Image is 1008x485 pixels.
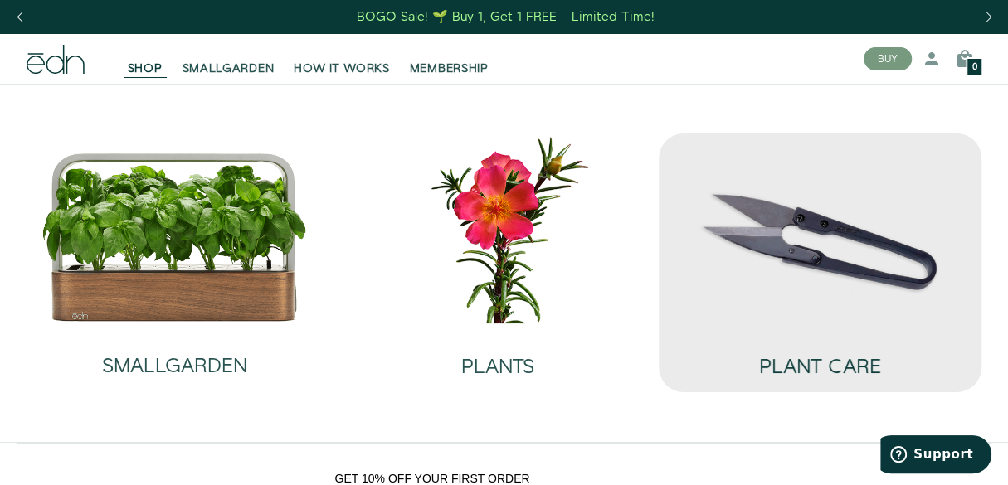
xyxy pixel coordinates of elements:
a: HOW IT WORKS [284,41,399,77]
h2: PLANT CARE [759,356,880,378]
iframe: Opens a widget where you can find more information [880,435,991,477]
span: HOW IT WORKS [294,61,389,77]
span: GET 10% OFF YOUR FIRST ORDER [335,472,530,485]
a: SMALLGARDEN [41,323,308,390]
h2: SMALLGARDEN [102,356,247,377]
div: BOGO Sale! 🌱 Buy 1, Get 1 FREE – Limited Time! [357,8,655,26]
a: BOGO Sale! 🌱 Buy 1, Get 1 FREE – Limited Time! [355,4,656,30]
span: SHOP [128,61,163,77]
span: 0 [972,63,977,72]
h2: PLANTS [460,356,533,378]
a: MEMBERSHIP [400,41,499,77]
span: SMALLGARDEN [183,61,275,77]
a: PLANT CARE [672,323,968,391]
a: PLANTS [349,323,645,391]
span: MEMBERSHIP [410,61,489,77]
button: BUY [864,47,912,70]
a: SMALLGARDEN [173,41,285,77]
a: SHOP [118,41,173,77]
